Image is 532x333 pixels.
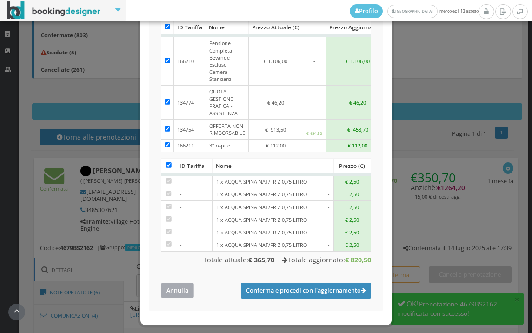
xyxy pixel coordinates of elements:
[161,256,371,264] h4: Totale attuale: Totale aggiornato:
[161,283,194,298] button: Annulla
[345,255,371,264] b: € 820,50
[248,255,274,264] b: € 365,70
[350,4,383,18] a: Profilo
[350,4,479,18] span: mercoledì, 13 agosto
[241,283,371,299] button: Conferma e procedi con l'aggiornamento
[7,1,101,20] img: BookingDesigner.com
[387,5,437,18] a: [GEOGRAPHIC_DATA]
